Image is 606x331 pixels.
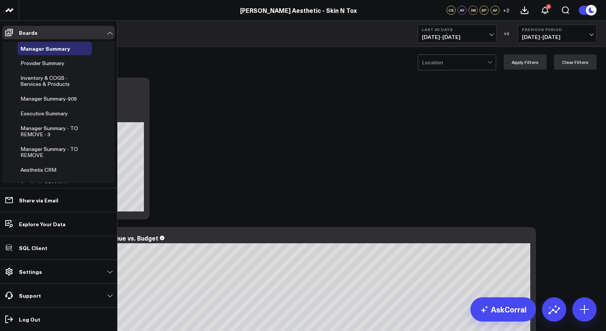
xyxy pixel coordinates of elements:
[20,167,56,173] a: Aesthetix CRM
[20,74,70,87] span: Inventory & COGS - Services & Products
[470,297,536,322] a: AskCorral
[19,269,42,275] p: Settings
[19,197,58,203] p: Share via Email
[20,45,70,52] span: Manager Summary
[554,54,597,70] button: Clear Filters
[2,241,115,255] a: SQL Client
[458,6,467,15] div: AF
[20,45,70,51] a: Manager Summary
[20,96,77,102] a: Manager Summary-909
[522,34,592,40] span: [DATE] - [DATE]
[501,6,511,15] button: +2
[19,316,40,322] p: Log Out
[20,166,56,173] span: Aesthetix CRM
[518,25,597,43] button: Previous Period[DATE]-[DATE]
[20,110,68,117] span: Executive Summary
[503,8,509,13] span: + 2
[20,110,68,117] a: Executive Summary
[20,75,84,87] a: Inventory & COGS - Services & Products
[422,34,492,40] span: [DATE] - [DATE]
[504,54,547,70] button: Apply Filters
[20,95,77,102] span: Manager Summary-909
[19,221,66,227] p: Explore Your Data
[20,59,64,67] span: Provider Summary
[469,6,478,15] div: JW
[19,245,47,251] p: SQL Client
[500,31,514,36] div: VS
[422,27,492,32] b: Last 30 Days
[20,60,64,66] a: Provider Summary
[20,125,84,137] a: Manager Summary - TO REMOVE - 3
[479,6,489,15] div: SP
[2,312,115,326] a: Log Out
[546,4,551,9] div: 2
[19,30,37,36] p: Boards
[19,292,41,298] p: Support
[522,27,592,32] b: Previous Period
[20,182,71,188] a: Aesthetix CRM Alpha
[20,145,78,159] span: Manager Summary - TO REMOVE
[447,6,456,15] div: CS
[240,6,357,14] a: [PERSON_NAME] Aesthetic - Skin N Tox
[20,146,83,158] a: Manager Summary - TO REMOVE
[20,181,71,188] span: Aesthetix CRM Alpha
[490,6,500,15] div: AF
[20,124,78,138] span: Manager Summary - TO REMOVE - 3
[418,25,497,43] button: Last 30 Days[DATE]-[DATE]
